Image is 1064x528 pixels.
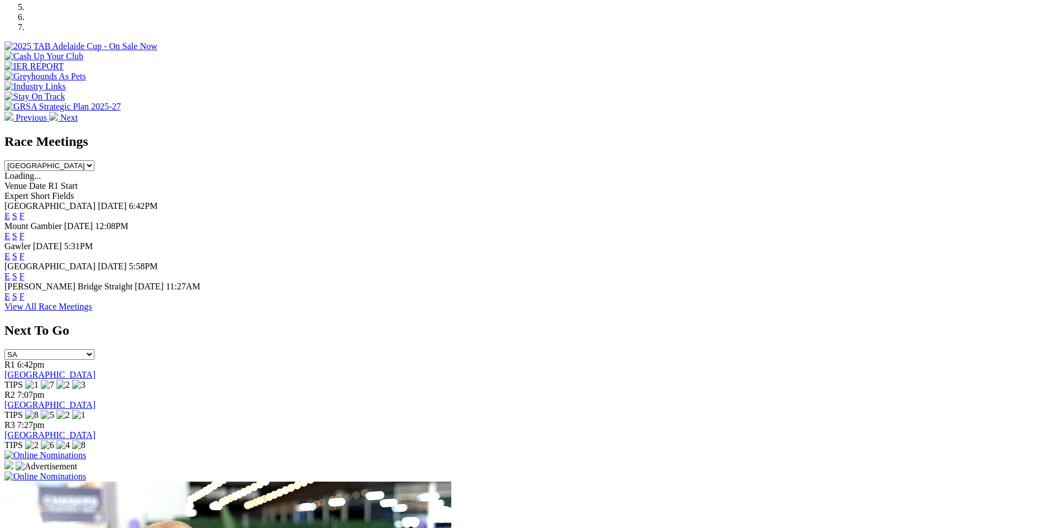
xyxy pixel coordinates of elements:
[41,380,54,390] img: 7
[4,460,13,469] img: 15187_Greyhounds_GreysPlayCentral_Resize_SA_WebsiteBanner_300x115_2025.jpg
[4,380,23,389] span: TIPS
[4,82,66,92] img: Industry Links
[4,323,1060,338] h2: Next To Go
[4,261,96,271] span: [GEOGRAPHIC_DATA]
[4,231,10,241] a: E
[29,181,46,191] span: Date
[12,292,17,301] a: S
[4,360,15,369] span: R1
[4,420,15,430] span: R3
[4,251,10,261] a: E
[4,112,13,121] img: chevron-left-pager-white.svg
[98,261,127,271] span: [DATE]
[4,221,62,231] span: Mount Gambier
[16,462,77,472] img: Advertisement
[31,191,50,201] span: Short
[48,181,78,191] span: R1 Start
[12,231,17,241] a: S
[64,221,93,231] span: [DATE]
[20,211,25,221] a: F
[4,191,28,201] span: Expert
[25,380,39,390] img: 1
[4,72,86,82] img: Greyhounds As Pets
[17,420,45,430] span: 7:27pm
[25,410,39,420] img: 8
[4,440,23,450] span: TIPS
[4,134,1060,149] h2: Race Meetings
[4,430,96,440] a: [GEOGRAPHIC_DATA]
[12,251,17,261] a: S
[49,112,58,121] img: chevron-right-pager-white.svg
[4,61,64,72] img: IER REPORT
[98,201,127,211] span: [DATE]
[4,472,86,482] img: Online Nominations
[4,370,96,379] a: [GEOGRAPHIC_DATA]
[72,380,85,390] img: 3
[60,113,78,122] span: Next
[16,113,47,122] span: Previous
[4,92,65,102] img: Stay On Track
[4,41,158,51] img: 2025 TAB Adelaide Cup - On Sale Now
[20,251,25,261] a: F
[17,360,45,369] span: 6:42pm
[64,241,93,251] span: 5:31PM
[4,282,132,291] span: [PERSON_NAME] Bridge Straight
[12,272,17,281] a: S
[33,241,62,251] span: [DATE]
[41,410,54,420] img: 5
[4,302,92,311] a: View All Race Meetings
[20,292,25,301] a: F
[4,113,49,122] a: Previous
[4,450,86,460] img: Online Nominations
[4,102,121,112] img: GRSA Strategic Plan 2025-27
[135,282,164,291] span: [DATE]
[4,292,10,301] a: E
[20,231,25,241] a: F
[4,181,27,191] span: Venue
[4,400,96,410] a: [GEOGRAPHIC_DATA]
[4,201,96,211] span: [GEOGRAPHIC_DATA]
[129,261,158,271] span: 5:58PM
[4,390,15,399] span: R2
[25,440,39,450] img: 2
[41,440,54,450] img: 6
[4,272,10,281] a: E
[12,211,17,221] a: S
[56,380,70,390] img: 2
[166,282,201,291] span: 11:27AM
[72,440,85,450] img: 8
[4,51,83,61] img: Cash Up Your Club
[20,272,25,281] a: F
[52,191,74,201] span: Fields
[4,211,10,221] a: E
[4,241,31,251] span: Gawler
[56,440,70,450] img: 4
[49,113,78,122] a: Next
[129,201,158,211] span: 6:42PM
[56,410,70,420] img: 2
[17,390,45,399] span: 7:07pm
[72,410,85,420] img: 1
[95,221,128,231] span: 12:08PM
[4,171,41,180] span: Loading...
[4,410,23,420] span: TIPS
